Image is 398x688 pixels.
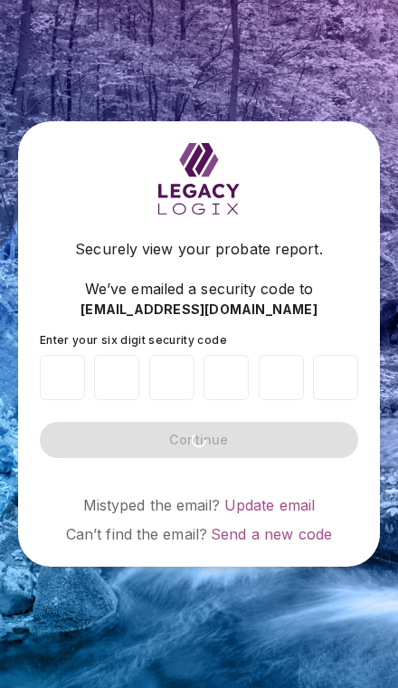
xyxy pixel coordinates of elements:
span: Can’t find the email? [66,525,207,543]
span: Securely view your probate report. [75,238,322,260]
span: We’ve emailed a security code to [85,278,313,300]
span: Mistyped the email? [83,496,221,514]
a: Update email [224,496,316,514]
span: [EMAIL_ADDRESS][DOMAIN_NAME] [81,301,317,319]
span: Enter your six digit security code [40,333,227,347]
a: Send a new code [211,525,332,543]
